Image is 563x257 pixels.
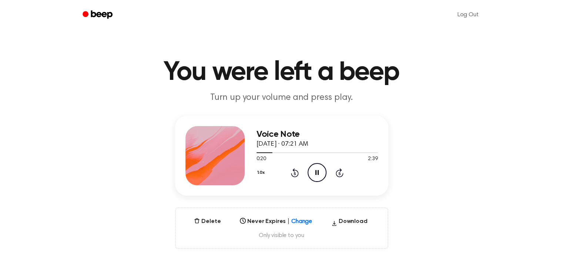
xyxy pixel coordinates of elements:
[328,217,371,229] button: Download
[257,166,268,179] button: 1.0x
[77,8,119,22] a: Beep
[191,217,224,226] button: Delete
[92,59,471,86] h1: You were left a beep
[185,232,379,239] span: Only visible to you
[257,141,308,148] span: [DATE] · 07:21 AM
[140,92,424,104] p: Turn up your volume and press play.
[450,6,486,24] a: Log Out
[257,155,266,163] span: 0:20
[257,129,378,139] h3: Voice Note
[368,155,378,163] span: 2:39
